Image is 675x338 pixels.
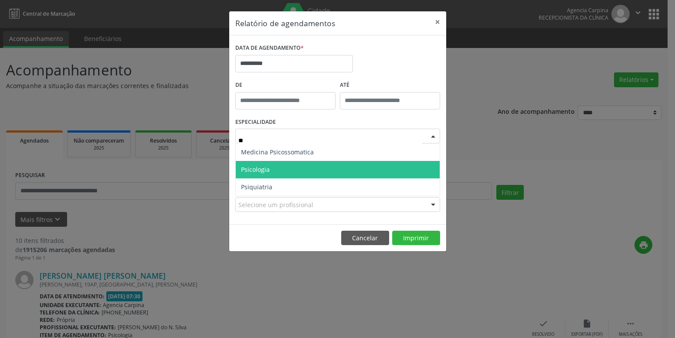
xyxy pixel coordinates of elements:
[429,11,446,33] button: Close
[241,165,270,174] span: Psicologia
[235,116,276,129] label: ESPECIALIDADE
[235,17,335,29] h5: Relatório de agendamentos
[392,231,440,246] button: Imprimir
[341,231,389,246] button: Cancelar
[235,79,336,92] label: De
[241,148,314,156] span: Medicina Psicossomatica
[340,79,440,92] label: ATÉ
[235,41,304,55] label: DATA DE AGENDAMENTO
[238,200,313,209] span: Selecione um profissional
[241,183,272,191] span: Psiquiatria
